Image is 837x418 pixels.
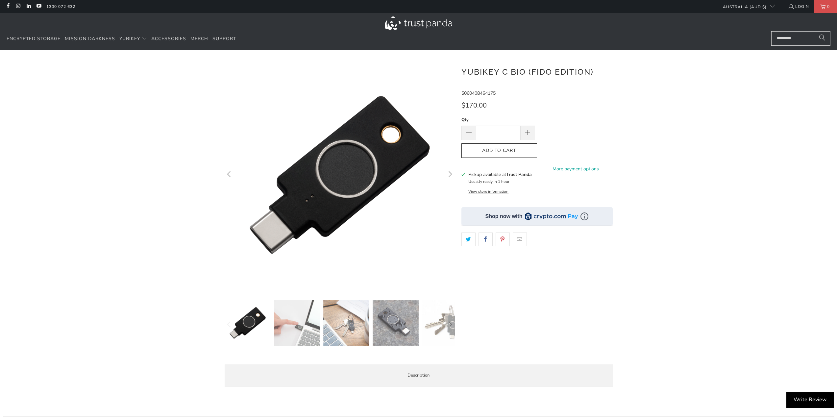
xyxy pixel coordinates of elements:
[151,36,186,42] span: Accessories
[225,364,613,386] label: Description
[212,36,236,42] span: Support
[15,4,21,9] a: Trust Panda Australia on Instagram
[814,31,830,46] button: Search
[461,90,496,96] span: 5060408464175
[224,60,235,290] button: Previous
[479,233,493,246] a: Share this on Facebook
[7,36,61,42] span: Encrypted Storage
[5,4,11,9] a: Trust Panda Australia on Facebook
[224,300,235,349] button: Previous
[190,31,208,47] a: Merch
[468,179,509,184] small: Usually ready in 1 hour
[513,233,527,246] a: Email this to a friend
[65,31,115,47] a: Mission Darkness
[46,3,75,10] a: 1300 072 632
[225,300,271,346] img: YubiKey C Bio (FIDO Edition) - Trust Panda
[461,143,537,158] button: Add to Cart
[461,233,476,246] a: Share this on Twitter
[422,300,468,346] img: YubiKey C Bio (FIDO Edition) - Trust Panda
[539,165,613,173] a: More payment options
[373,300,419,346] img: YubiKey C Bio (FIDO Edition) - Trust Panda
[7,31,236,47] nav: Translation missing: en.navigation.header.main_nav
[771,31,830,46] input: Search...
[119,36,140,42] span: YubiKey
[468,171,532,178] h3: Pickup available at
[212,31,236,47] a: Support
[506,171,532,178] b: Trust Panda
[461,65,613,78] h1: YubiKey C Bio (FIDO Edition)
[445,300,455,349] button: Next
[461,116,535,123] label: Qty
[461,101,487,110] span: $170.00
[225,60,455,290] a: YubiKey C Bio (FIDO Edition) - Trust Panda
[65,36,115,42] span: Mission Darkness
[468,148,530,154] span: Add to Cart
[151,31,186,47] a: Accessories
[468,189,508,194] button: View store information
[786,392,834,408] div: Write Review
[26,4,31,9] a: Trust Panda Australia on LinkedIn
[445,60,455,290] button: Next
[119,31,147,47] summary: YubiKey
[788,3,809,10] a: Login
[190,36,208,42] span: Merch
[36,4,41,9] a: Trust Panda Australia on YouTube
[274,300,320,346] img: YubiKey C Bio (FIDO Edition) - Trust Panda
[496,233,510,246] a: Share this on Pinterest
[7,31,61,47] a: Encrypted Storage
[485,213,523,220] div: Shop now with
[385,16,452,30] img: Trust Panda Australia
[323,300,369,346] img: YubiKey C Bio (FIDO Edition) - Trust Panda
